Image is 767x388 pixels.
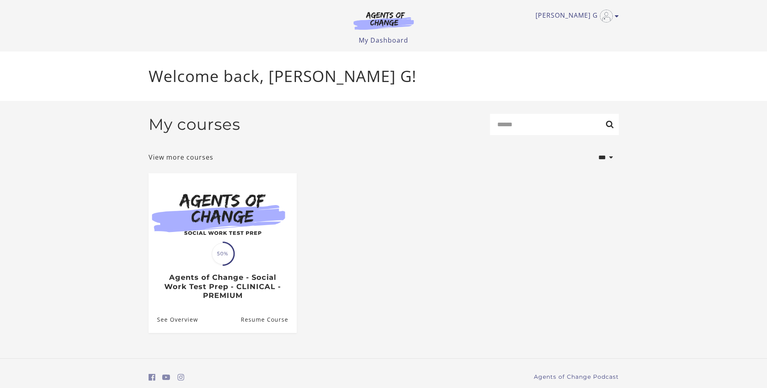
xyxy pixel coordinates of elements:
a: Agents of Change Podcast [534,373,619,381]
span: 50% [212,243,234,265]
i: https://www.instagram.com/agentsofchangeprep/ (Open in a new window) [178,374,184,381]
a: Agents of Change - Social Work Test Prep - CLINICAL - PREMIUM: See Overview [149,306,198,333]
i: https://www.youtube.com/c/AgentsofChangeTestPrepbyMeaganMitchell (Open in a new window) [162,374,170,381]
img: Agents of Change Logo [345,11,422,30]
a: https://www.facebook.com/groups/aswbtestprep (Open in a new window) [149,372,155,383]
h2: My courses [149,115,240,134]
a: https://www.youtube.com/c/AgentsofChangeTestPrepbyMeaganMitchell (Open in a new window) [162,372,170,383]
a: View more courses [149,152,213,162]
a: Toggle menu [535,10,615,23]
h3: Agents of Change - Social Work Test Prep - CLINICAL - PREMIUM [157,273,288,300]
a: Agents of Change - Social Work Test Prep - CLINICAL - PREMIUM: Resume Course [240,306,296,333]
a: My Dashboard [359,36,408,45]
i: https://www.facebook.com/groups/aswbtestprep (Open in a new window) [149,374,155,381]
a: https://www.instagram.com/agentsofchangeprep/ (Open in a new window) [178,372,184,383]
p: Welcome back, [PERSON_NAME] G! [149,64,619,88]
